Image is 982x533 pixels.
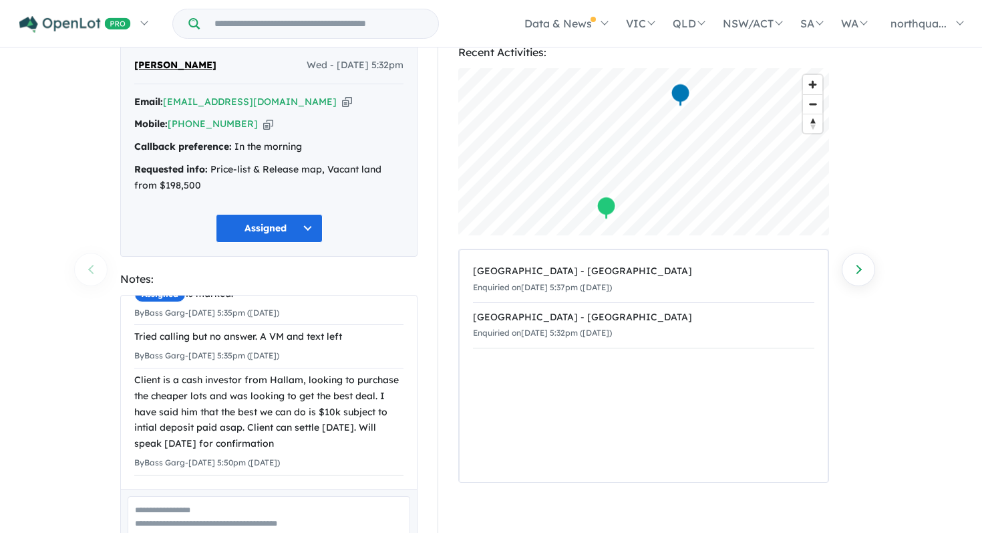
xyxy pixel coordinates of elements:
div: Client is a cash investor from Hallam, looking to purchase the cheaper lots and was looking to ge... [134,372,403,452]
div: [GEOGRAPHIC_DATA] - [GEOGRAPHIC_DATA] [473,310,814,326]
div: In the morning [134,139,403,155]
a: [EMAIL_ADDRESS][DOMAIN_NAME] [163,96,337,108]
span: northqua... [890,17,947,30]
div: Notes: [120,270,418,288]
a: [PHONE_NUMBER] [168,118,258,130]
button: Copy [263,117,273,131]
button: Copy [342,95,352,109]
button: Reset bearing to north [803,114,822,133]
small: By Bass Garg - [DATE] 5:50pm ([DATE]) [134,457,280,467]
small: Enquiried on [DATE] 5:32pm ([DATE]) [473,328,612,338]
a: [GEOGRAPHIC_DATA] - [GEOGRAPHIC_DATA]Enquiried on[DATE] 5:37pm ([DATE]) [473,257,814,303]
div: Map marker [671,83,691,108]
strong: Requested info: [134,163,208,175]
a: [GEOGRAPHIC_DATA] - [GEOGRAPHIC_DATA]Enquiried on[DATE] 5:32pm ([DATE]) [473,302,814,349]
button: Assigned [216,214,323,243]
div: Recent Activities: [458,43,829,62]
strong: Mobile: [134,118,168,130]
div: Tried calling but no answer. A VM and text left [134,329,403,345]
small: By Bass Garg - [DATE] 5:35pm ([DATE]) [134,308,279,318]
input: Try estate name, suburb, builder or developer [202,9,436,38]
div: Price-list & Release map, Vacant land from $198,500 [134,162,403,194]
button: Zoom out [803,94,822,114]
canvas: Map [458,68,829,235]
span: Wed - [DATE] 5:32pm [307,58,403,74]
small: By Bass Garg - [DATE] 5:35pm ([DATE]) [134,350,279,360]
strong: Email: [134,96,163,108]
div: [GEOGRAPHIC_DATA] - [GEOGRAPHIC_DATA] [473,263,814,280]
div: Map marker [597,196,617,221]
small: Enquiried on [DATE] 5:37pm ([DATE]) [473,282,612,292]
span: Zoom out [803,95,822,114]
span: [PERSON_NAME] [134,58,216,74]
img: Openlot PRO Logo White [19,16,131,33]
strong: Callback preference: [134,140,232,152]
button: Zoom in [803,75,822,94]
